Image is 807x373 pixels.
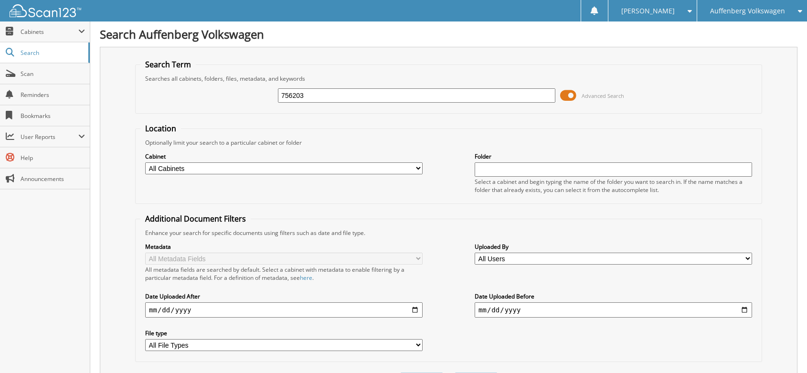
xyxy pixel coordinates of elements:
[475,302,752,318] input: end
[21,133,78,141] span: User Reports
[140,59,196,70] legend: Search Term
[582,92,624,99] span: Advanced Search
[475,178,752,194] div: Select a cabinet and begin typing the name of the folder you want to search in. If the name match...
[21,49,84,57] span: Search
[140,139,757,147] div: Optionally limit your search to a particular cabinet or folder
[759,327,807,373] iframe: Chat Widget
[475,292,752,300] label: Date Uploaded Before
[140,213,251,224] legend: Additional Document Filters
[145,302,423,318] input: start
[21,112,85,120] span: Bookmarks
[145,329,423,337] label: File type
[140,229,757,237] div: Enhance your search for specific documents using filters such as date and file type.
[140,123,181,134] legend: Location
[140,75,757,83] div: Searches all cabinets, folders, files, metadata, and keywords
[710,8,785,14] span: Auffenberg Volkswagen
[145,243,423,251] label: Metadata
[10,4,81,17] img: scan123-logo-white.svg
[300,274,312,282] a: here
[21,175,85,183] span: Announcements
[145,266,423,282] div: All metadata fields are searched by default. Select a cabinet with metadata to enable filtering b...
[21,154,85,162] span: Help
[21,70,85,78] span: Scan
[145,292,423,300] label: Date Uploaded After
[475,243,752,251] label: Uploaded By
[145,152,423,160] label: Cabinet
[21,28,78,36] span: Cabinets
[21,91,85,99] span: Reminders
[621,8,675,14] span: [PERSON_NAME]
[100,26,797,42] h1: Search Auffenberg Volkswagen
[475,152,752,160] label: Folder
